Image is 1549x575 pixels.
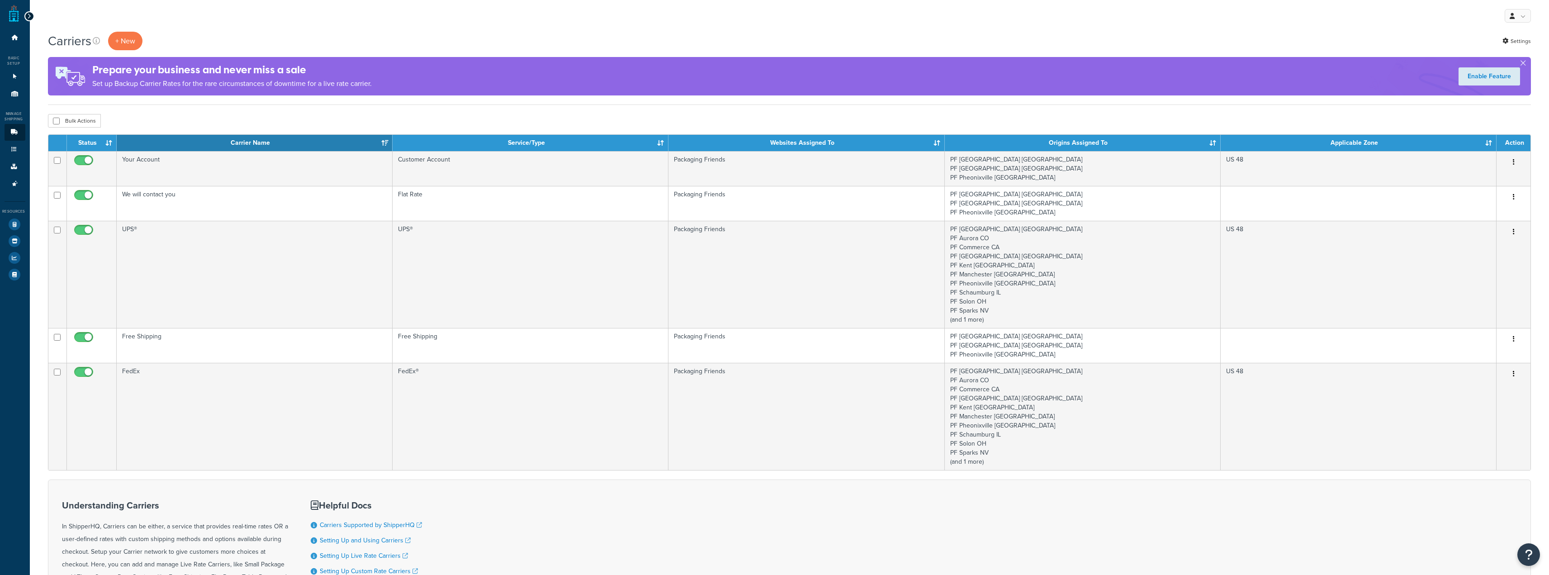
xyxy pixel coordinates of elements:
[5,68,25,85] li: Websites
[320,536,411,545] a: Setting Up and Using Carriers
[5,176,25,192] li: Advanced Features
[48,32,91,50] h1: Carriers
[117,221,393,328] td: UPS®
[5,250,25,266] li: Analytics
[5,141,25,158] li: Shipping Rules
[945,151,1221,186] td: PF [GEOGRAPHIC_DATA] [GEOGRAPHIC_DATA] PF [GEOGRAPHIC_DATA] [GEOGRAPHIC_DATA] PF Pheonixville [GE...
[668,135,944,151] th: Websites Assigned To: activate to sort column ascending
[311,500,429,510] h3: Helpful Docs
[48,57,92,95] img: ad-rules-rateshop-fe6ec290ccb7230408bd80ed9643f0289d75e0ffd9eb532fc0e269fcd187b520.png
[393,151,668,186] td: Customer Account
[9,5,19,23] a: ShipperHQ Home
[668,363,944,470] td: Packaging Friends
[1517,543,1540,566] button: Open Resource Center
[117,328,393,363] td: Free Shipping
[393,221,668,328] td: UPS®
[5,216,25,233] li: Test Your Rates
[1497,135,1530,151] th: Action
[945,328,1221,363] td: PF [GEOGRAPHIC_DATA] [GEOGRAPHIC_DATA] PF [GEOGRAPHIC_DATA] [GEOGRAPHIC_DATA] PF Pheonixville [GE...
[1221,151,1497,186] td: US 48
[48,114,101,128] button: Bulk Actions
[320,551,408,561] a: Setting Up Live Rate Carriers
[5,86,25,102] li: Origins
[393,186,668,221] td: Flat Rate
[5,266,25,283] li: Help Docs
[117,186,393,221] td: We will contact you
[1502,35,1531,48] a: Settings
[117,151,393,186] td: Your Account
[5,158,25,175] li: Boxes
[945,221,1221,328] td: PF [GEOGRAPHIC_DATA] [GEOGRAPHIC_DATA] PF Aurora CO PF Commerce CA PF [GEOGRAPHIC_DATA] [GEOGRAPH...
[108,32,142,50] button: + New
[393,328,668,363] td: Free Shipping
[1221,363,1497,470] td: US 48
[67,135,117,151] th: Status: activate to sort column ascending
[1459,67,1520,86] a: Enable Feature
[945,363,1221,470] td: PF [GEOGRAPHIC_DATA] [GEOGRAPHIC_DATA] PF Aurora CO PF Commerce CA PF [GEOGRAPHIC_DATA] [GEOGRAPH...
[668,328,944,363] td: Packaging Friends
[92,77,372,90] p: Set up Backup Carrier Rates for the rare circumstances of downtime for a live rate carrier.
[393,363,668,470] td: FedEx®
[668,221,944,328] td: Packaging Friends
[1221,135,1497,151] th: Applicable Zone: activate to sort column ascending
[62,500,288,510] h3: Understanding Carriers
[5,29,25,46] li: Dashboard
[945,135,1221,151] th: Origins Assigned To: activate to sort column ascending
[668,186,944,221] td: Packaging Friends
[117,135,393,151] th: Carrier Name: activate to sort column ascending
[320,520,422,530] a: Carriers Supported by ShipperHQ
[5,233,25,249] li: Marketplace
[668,151,944,186] td: Packaging Friends
[1221,221,1497,328] td: US 48
[5,124,25,141] li: Carriers
[393,135,668,151] th: Service/Type: activate to sort column ascending
[945,186,1221,221] td: PF [GEOGRAPHIC_DATA] [GEOGRAPHIC_DATA] PF [GEOGRAPHIC_DATA] [GEOGRAPHIC_DATA] PF Pheonixville [GE...
[92,62,372,77] h4: Prepare your business and never miss a sale
[117,363,393,470] td: FedEx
